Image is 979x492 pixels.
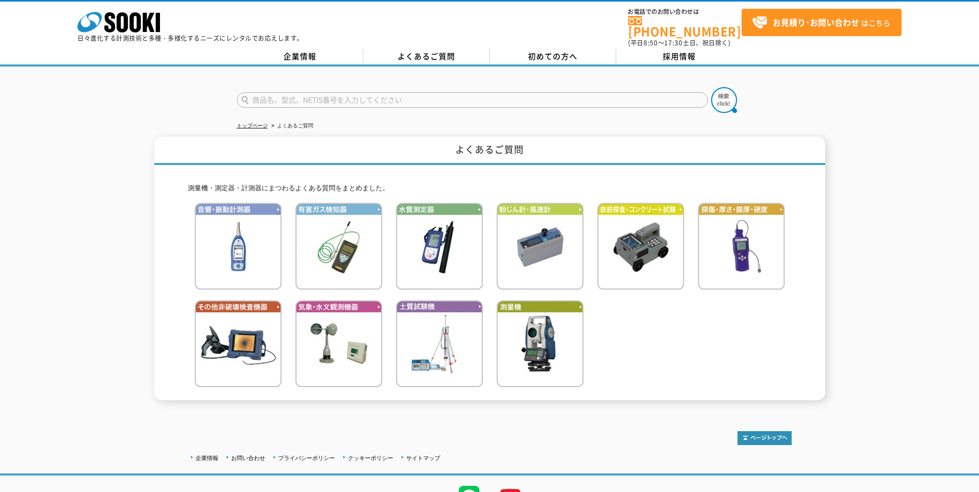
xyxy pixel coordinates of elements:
[496,203,584,290] img: 粉じん計・風速計
[295,203,382,290] img: 有害ガス検知器
[231,455,265,461] a: お問い合わせ
[628,16,742,37] a: [PHONE_NUMBER]
[237,92,708,108] input: 商品名、型式、NETIS番号を入力してください
[154,137,825,165] h1: よくあるご質問
[773,16,859,28] strong: お見積り･お問い合わせ
[644,38,658,47] span: 8:50
[348,455,393,461] a: クッキーポリシー
[628,9,742,15] span: お電話でのお問い合わせは
[195,300,282,387] img: その他非破壊検査機器
[698,203,785,290] img: 探傷・厚さ・膜厚・硬度
[295,300,382,387] img: 気象・水文観測機器
[597,203,684,290] img: 鉄筋検査・コンクリート試験
[496,300,584,387] img: 測量機
[396,203,483,290] img: 水質測定器
[269,121,313,132] li: よくあるご質問
[737,431,792,445] img: トップページへ
[711,87,737,113] img: btn_search.png
[742,9,902,36] a: お見積り･お問い合わせはこちら
[363,49,490,64] a: よくあるご質問
[237,123,268,128] a: トップページ
[406,455,440,461] a: サイトマップ
[195,203,282,290] img: 音響・振動計測器
[528,51,577,62] span: 初めての方へ
[237,49,363,64] a: 企業情報
[77,35,303,41] p: 日々進化する計測技術と多種・多様化するニーズにレンタルでお応えします。
[188,183,792,194] p: 測量機・測定器・計測器にまつわるよくある質問をまとめました。
[664,38,683,47] span: 17:30
[196,455,218,461] a: 企業情報
[278,455,335,461] a: プライバシーポリシー
[396,300,483,387] img: 土質試験機
[616,49,743,64] a: 採用情報
[752,15,890,30] span: はこちら
[490,49,616,64] a: 初めての方へ
[628,38,730,47] span: (平日 ～ 土日、祝日除く)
